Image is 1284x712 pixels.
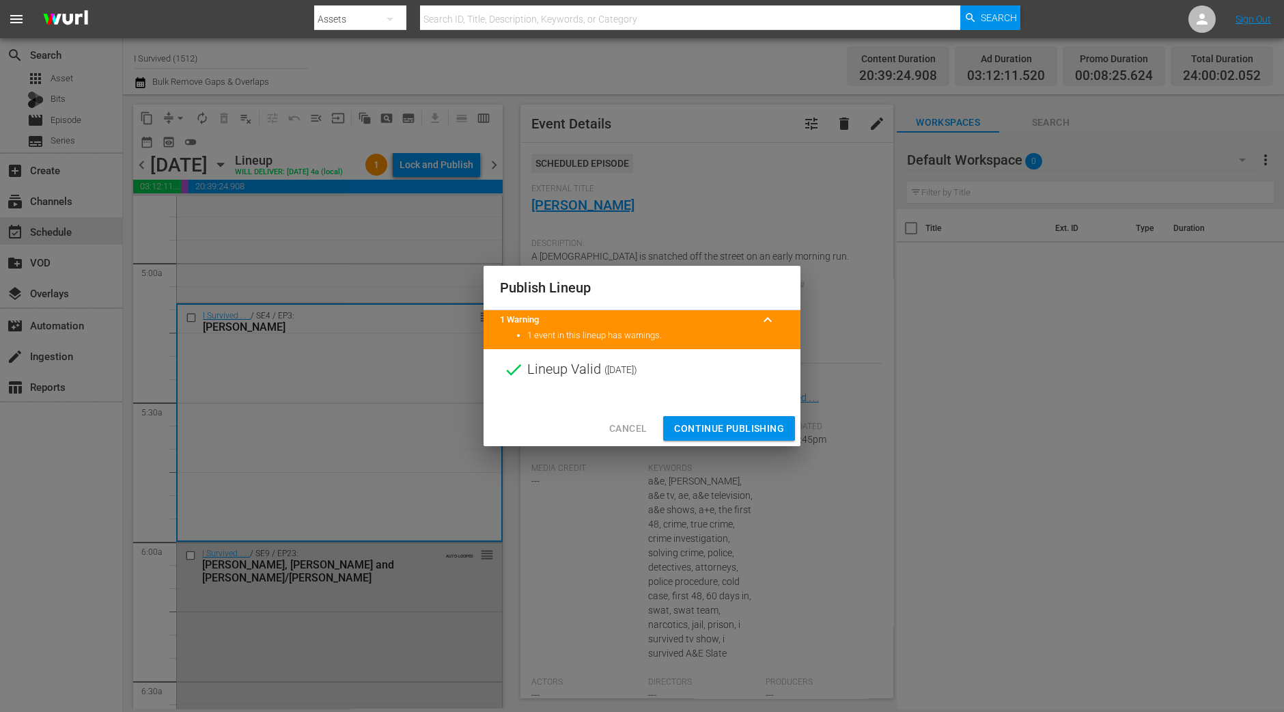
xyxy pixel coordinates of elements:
img: ans4CAIJ8jUAAAAAAAAAAAAAAAAAAAAAAAAgQb4GAAAAAAAAAAAAAAAAAAAAAAAAJMjXAAAAAAAAAAAAAAAAAAAAAAAAgAT5G... [33,3,98,36]
span: ( [DATE] ) [604,359,637,380]
title: 1 Warning [500,314,751,327]
span: keyboard_arrow_up [759,312,776,328]
li: 1 event in this lineup has warnings. [527,329,784,342]
button: Cancel [598,416,658,441]
span: menu [8,11,25,27]
span: Search [981,5,1017,30]
a: Sign Out [1236,14,1271,25]
button: keyboard_arrow_up [751,303,784,336]
button: Continue Publishing [663,416,795,441]
h2: Publish Lineup [500,277,784,299]
span: Cancel [609,420,647,437]
div: Lineup Valid [484,349,800,390]
span: Continue Publishing [674,420,784,437]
